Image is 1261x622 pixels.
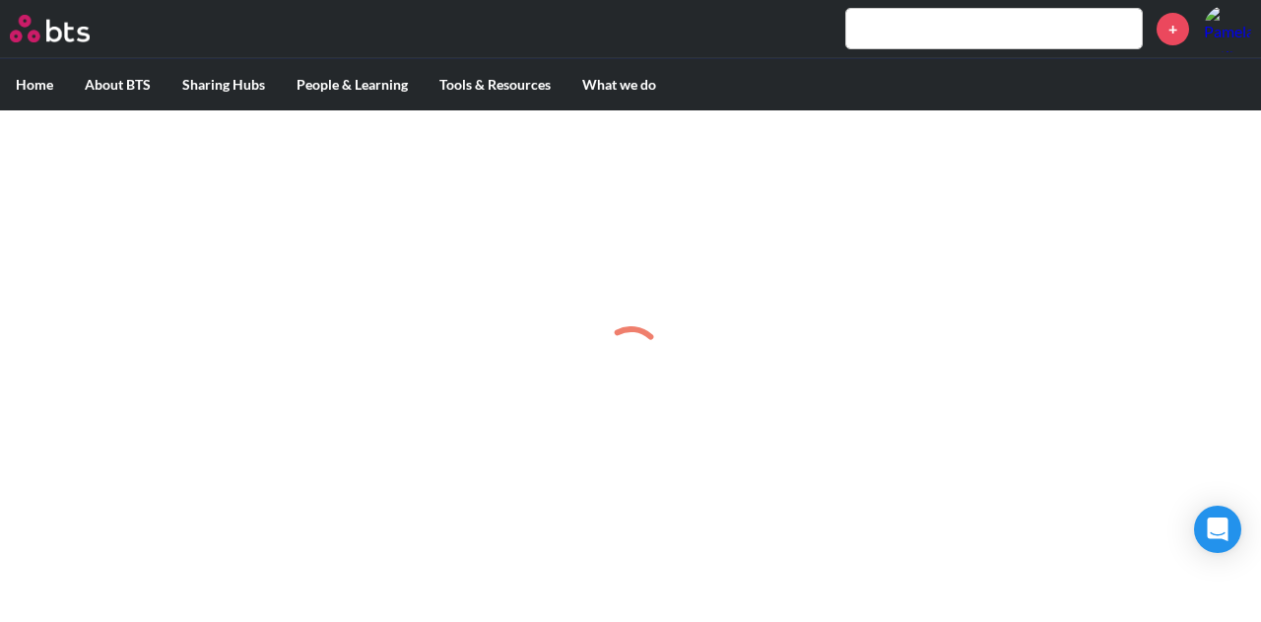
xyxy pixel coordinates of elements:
img: Pamela Fournier [1204,5,1251,52]
label: What we do [566,59,672,110]
img: BTS Logo [10,15,90,42]
a: + [1157,13,1189,45]
a: Go home [10,15,126,42]
div: Open Intercom Messenger [1194,506,1241,553]
label: Sharing Hubs [166,59,281,110]
a: Profile [1204,5,1251,52]
label: People & Learning [281,59,424,110]
label: Tools & Resources [424,59,566,110]
label: About BTS [69,59,166,110]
